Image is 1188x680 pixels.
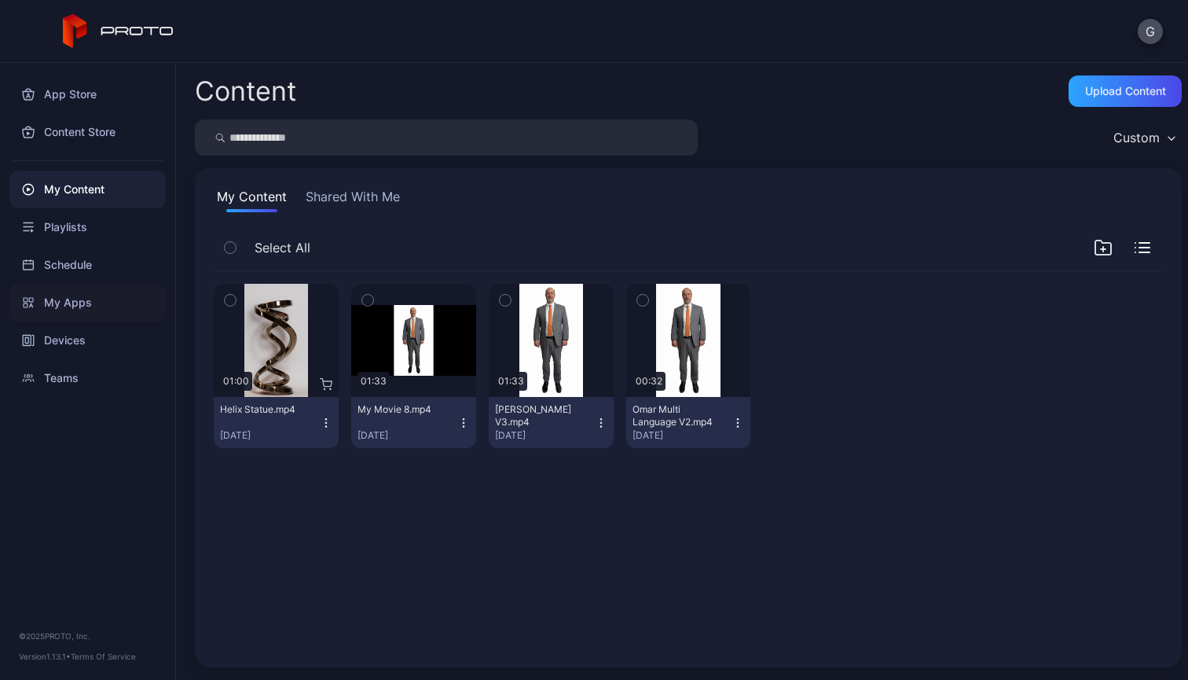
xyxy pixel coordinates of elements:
a: Terms Of Service [71,652,136,661]
span: Select All [255,238,310,257]
div: Custom [1113,130,1160,145]
a: Schedule [9,246,166,284]
span: Version 1.13.1 • [19,652,71,661]
a: App Store [9,75,166,113]
div: Content [195,78,296,105]
div: © 2025 PROTO, Inc. [19,630,156,642]
a: Content Store [9,113,166,151]
a: Playlists [9,208,166,246]
div: [DATE] [632,429,732,442]
a: My Content [9,171,166,208]
button: Helix Statue.mp4[DATE] [214,397,339,448]
div: My Movie 8.mp4 [357,403,444,416]
div: Omar Multi Language V2.mp4 [632,403,719,428]
div: [DATE] [220,429,320,442]
button: My Movie 8.mp4[DATE] [351,397,476,448]
div: Omar Pitch V3.mp4 [495,403,581,428]
button: Custom [1105,119,1182,156]
button: Upload Content [1069,75,1182,107]
div: [DATE] [357,429,457,442]
button: Shared With Me [302,187,403,212]
button: G [1138,19,1163,44]
button: [PERSON_NAME] V3.mp4[DATE] [489,397,614,448]
button: My Content [214,187,290,212]
div: Upload Content [1085,85,1166,97]
a: Teams [9,359,166,397]
a: Devices [9,322,166,359]
div: Helix Statue.mp4 [220,403,306,416]
div: [DATE] [495,429,595,442]
a: My Apps [9,284,166,322]
button: Omar Multi Language V2.mp4[DATE] [626,397,751,448]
